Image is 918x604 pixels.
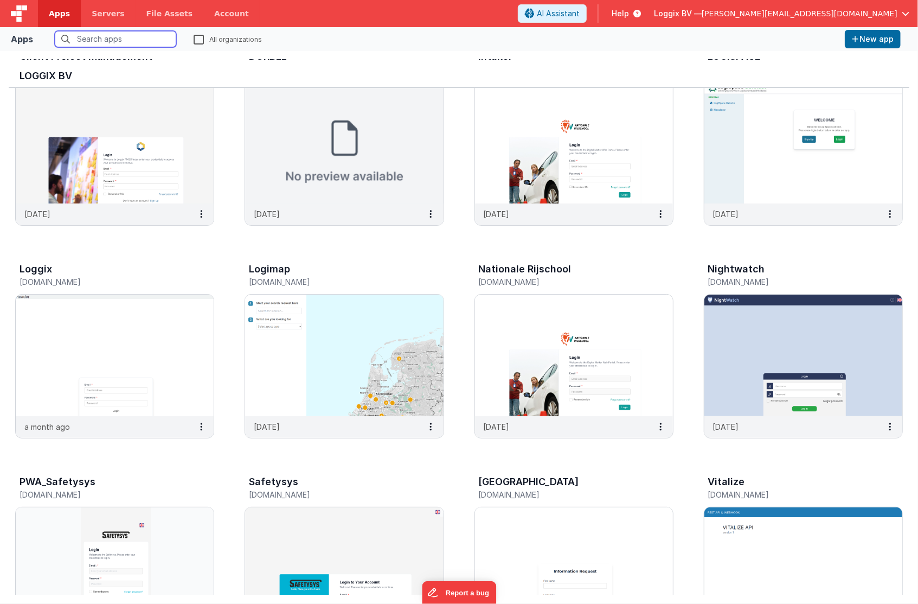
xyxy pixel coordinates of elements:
[249,476,298,487] h3: Safetysys
[249,278,416,286] h5: [DOMAIN_NAME]
[24,208,50,220] p: [DATE]
[249,491,416,499] h5: [DOMAIN_NAME]
[20,71,898,81] h3: Loggix BV
[254,208,280,220] p: [DATE]
[708,476,745,487] h3: Vitalize
[20,491,187,499] h5: [DOMAIN_NAME]
[146,8,193,19] span: File Assets
[20,278,187,286] h5: [DOMAIN_NAME]
[479,264,572,275] h3: Nationale Rijschool
[92,8,124,19] span: Servers
[479,278,646,286] h5: [DOMAIN_NAME]
[20,476,95,487] h3: PWA_Safetysys
[708,491,876,499] h5: [DOMAIN_NAME]
[713,208,739,220] p: [DATE]
[713,421,739,433] p: [DATE]
[537,8,580,19] span: AI Assistant
[11,33,33,46] div: Apps
[845,30,901,48] button: New app
[254,421,280,433] p: [DATE]
[479,491,646,499] h5: [DOMAIN_NAME]
[518,4,587,23] button: AI Assistant
[55,31,176,47] input: Search apps
[20,264,52,275] h3: Loggix
[708,278,876,286] h5: [DOMAIN_NAME]
[422,581,496,604] iframe: Marker.io feedback button
[654,8,909,19] button: Loggix BV — [PERSON_NAME][EMAIL_ADDRESS][DOMAIN_NAME]
[249,264,290,275] h3: Logimap
[194,34,262,44] label: All organizations
[654,8,702,19] span: Loggix BV —
[702,8,897,19] span: [PERSON_NAME][EMAIL_ADDRESS][DOMAIN_NAME]
[484,421,510,433] p: [DATE]
[24,421,70,433] p: a month ago
[49,8,70,19] span: Apps
[484,208,510,220] p: [DATE]
[708,264,765,275] h3: Nightwatch
[612,8,629,19] span: Help
[479,476,579,487] h3: [GEOGRAPHIC_DATA]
